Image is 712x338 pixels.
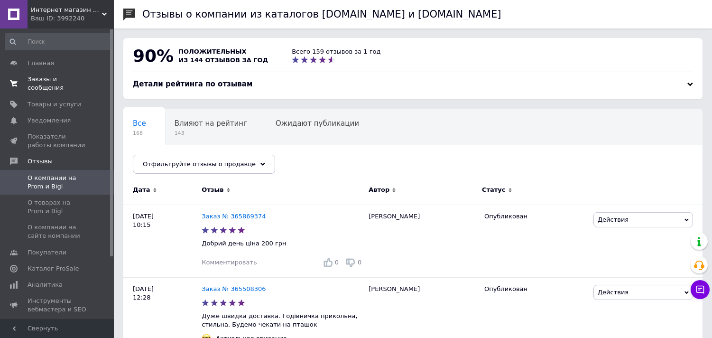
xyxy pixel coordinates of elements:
[133,186,150,194] span: Дата
[202,213,266,220] a: Заказ № 365869374
[28,223,88,240] span: О компании на сайте компании
[175,119,247,128] span: Влияют на рейтинг
[292,47,380,56] div: Всего 159 отзывов за 1 год
[28,157,53,166] span: Отзывы
[202,258,257,267] div: Комментировать
[31,14,114,23] div: Ваш ID: 3992240
[175,130,247,137] span: 143
[202,239,364,248] p: Добрий день ціна 200 грн
[358,259,361,266] span: 0
[133,80,252,88] span: Детали рейтинга по отзывам
[276,119,359,128] span: Ожидают публикации
[691,280,710,299] button: Чат с покупателем
[178,56,268,64] span: из 144 отзывов за год
[482,186,506,194] span: Статус
[133,46,174,66] span: 90%
[143,160,256,168] span: Отфильтруйте отзывы о продавце
[28,100,81,109] span: Товары и услуги
[133,130,146,137] span: 168
[28,198,88,216] span: О товарах на Prom и Bigl
[202,312,364,329] p: Дуже швидка доставка. Годівничка прикольна, стильна. Будемо чекати на пташок
[178,48,246,55] span: положительных
[369,186,389,194] span: Автор
[28,75,88,92] span: Заказы и сообщения
[123,145,255,181] div: Опубликованы без комментария
[202,186,223,194] span: Отзыв
[484,212,586,221] div: Опубликован
[335,259,339,266] span: 0
[364,205,480,277] div: [PERSON_NAME]
[28,132,88,150] span: Показатели работы компании
[28,59,54,67] span: Главная
[484,285,586,293] div: Опубликован
[202,285,266,292] a: Заказ № 365508306
[28,297,88,314] span: Инструменты вебмастера и SEO
[28,174,88,191] span: О компании на Prom и Bigl
[28,116,71,125] span: Уведомления
[123,205,202,277] div: [DATE] 10:15
[133,155,236,164] span: Опубликованы без комме...
[202,259,257,266] span: Комментировать
[142,9,501,20] h1: Отзывы о компании из каталогов [DOMAIN_NAME] и [DOMAIN_NAME]
[598,289,629,296] span: Действия
[31,6,102,14] span: Интернет магазин KlaRst
[5,33,112,50] input: Поиск
[28,248,66,257] span: Покупатели
[28,281,63,289] span: Аналитика
[133,119,146,128] span: Все
[133,79,693,89] div: Детали рейтинга по отзывам
[598,216,629,223] span: Действия
[28,264,79,273] span: Каталог ProSale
